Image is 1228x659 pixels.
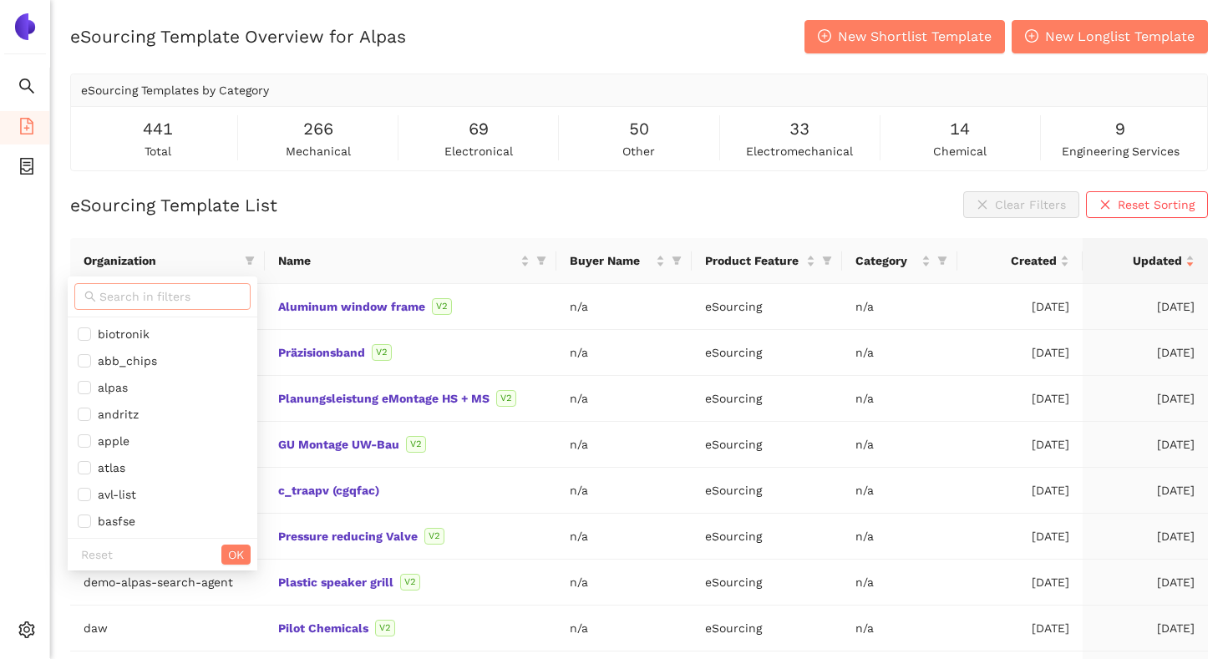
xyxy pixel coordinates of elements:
[668,248,685,273] span: filter
[145,142,171,160] span: total
[692,330,842,376] td: eSourcing
[556,284,692,330] td: n/a
[1083,606,1208,651] td: [DATE]
[957,514,1083,560] td: [DATE]
[91,434,129,448] span: apple
[1115,116,1125,142] span: 9
[1083,468,1208,514] td: [DATE]
[556,238,692,284] th: this column's title is Buyer Name,this column is sortable
[629,116,649,142] span: 50
[1083,422,1208,468] td: [DATE]
[91,488,136,501] span: avl-list
[957,422,1083,468] td: [DATE]
[842,514,957,560] td: n/a
[70,24,406,48] h2: eSourcing Template Overview for Alpas
[1045,26,1195,47] span: New Longlist Template
[372,344,392,361] span: V2
[957,376,1083,422] td: [DATE]
[822,256,832,266] span: filter
[622,142,655,160] span: other
[400,574,420,591] span: V2
[469,116,489,142] span: 69
[842,606,957,651] td: n/a
[842,238,957,284] th: this column's title is Category,this column is sortable
[70,193,277,217] h2: eSourcing Template List
[789,116,809,142] span: 33
[536,256,546,266] span: filter
[444,142,513,160] span: electronical
[1025,29,1038,45] span: plus-circle
[432,298,452,315] span: V2
[70,560,265,606] td: demo-alpas-search-agent
[705,251,803,270] span: Product Feature
[804,20,1005,53] button: plus-circleNew Shortlist Template
[375,620,395,636] span: V2
[933,142,987,160] span: chemical
[1083,376,1208,422] td: [DATE]
[957,238,1083,284] th: this column's title is Created,this column is sortable
[855,251,918,270] span: Category
[1118,195,1195,214] span: Reset Sorting
[957,606,1083,651] td: [DATE]
[957,468,1083,514] td: [DATE]
[819,248,835,273] span: filter
[91,515,135,528] span: basfse
[496,390,516,407] span: V2
[1096,251,1182,270] span: Updated
[1083,330,1208,376] td: [DATE]
[265,238,556,284] th: this column's title is Name,this column is sortable
[556,514,692,560] td: n/a
[963,191,1079,218] button: closeClear Filters
[70,606,265,651] td: daw
[303,116,333,142] span: 266
[18,152,35,185] span: container
[424,528,444,545] span: V2
[937,256,947,266] span: filter
[84,291,96,302] span: search
[692,606,842,651] td: eSourcing
[842,330,957,376] td: n/a
[842,376,957,422] td: n/a
[692,422,842,468] td: eSourcing
[1083,514,1208,560] td: [DATE]
[556,376,692,422] td: n/a
[406,436,426,453] span: V2
[842,468,957,514] td: n/a
[84,251,238,270] span: Organization
[1083,284,1208,330] td: [DATE]
[533,248,550,273] span: filter
[18,112,35,145] span: file-add
[74,545,119,565] button: Reset
[99,287,241,306] input: Search in filters
[1062,142,1180,160] span: engineering services
[692,238,842,284] th: this column's title is Product Feature,this column is sortable
[957,330,1083,376] td: [DATE]
[818,29,831,45] span: plus-circle
[957,560,1083,606] td: [DATE]
[692,560,842,606] td: eSourcing
[1099,199,1111,212] span: close
[1086,191,1208,218] button: closeReset Sorting
[286,142,351,160] span: mechanical
[556,468,692,514] td: n/a
[556,422,692,468] td: n/a
[672,256,682,266] span: filter
[245,256,255,266] span: filter
[934,248,951,273] span: filter
[692,468,842,514] td: eSourcing
[1083,560,1208,606] td: [DATE]
[971,251,1057,270] span: Created
[1012,20,1208,53] button: plus-circleNew Longlist Template
[746,142,853,160] span: electromechanical
[692,284,842,330] td: eSourcing
[91,327,150,341] span: biotronik
[91,461,125,474] span: atlas
[12,13,38,40] img: Logo
[81,84,269,97] span: eSourcing Templates by Category
[221,545,251,565] button: OK
[556,606,692,651] td: n/a
[18,72,35,105] span: search
[842,422,957,468] td: n/a
[143,116,173,142] span: 441
[957,284,1083,330] td: [DATE]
